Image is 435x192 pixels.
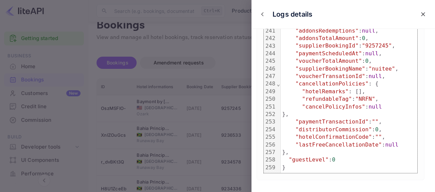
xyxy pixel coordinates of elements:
span: "nuitee" [369,65,395,72]
span: "voucherTotalAmount" [295,58,362,64]
span: null [369,103,382,110]
span: "9257245" [362,42,392,49]
span: "" [375,134,382,140]
span: "addonsRedemptions" [295,27,359,34]
span: null [385,141,398,148]
div: 244 [264,50,276,57]
span: "voucherTransationId" [295,73,365,79]
span: "supplierBookingId" [295,42,359,49]
span: "NRFN" [355,96,375,102]
div: 243 [264,42,276,50]
span: null [369,73,382,79]
div: 257 [264,149,276,156]
div: 246 [264,65,276,73]
span: "refundableTag" [302,96,352,102]
span: "supplierBookingName" [295,65,365,72]
div: 253 [264,118,276,126]
div: 251 [264,103,276,111]
span: "addonsTotalAmount" [295,35,359,41]
span: Fold line [276,81,280,87]
div: 256 [264,141,276,149]
span: "lastFreeCancellationDate" [295,141,382,148]
span: "" [372,118,379,125]
div: 241 [264,27,276,35]
div: 259 [264,164,276,171]
button: close [257,9,267,19]
span: 0 [332,156,335,163]
div: 247 [264,73,276,80]
span: "hotelConfirmationCode" [295,134,372,140]
div: 248 [264,80,276,88]
span: 0 [365,58,369,64]
div: 249 [264,88,276,95]
span: null [362,27,375,34]
button: close [417,8,429,20]
span: "guestLevel" [289,156,329,163]
span: null [365,50,379,57]
div: 242 [264,35,276,42]
span: "paymentTransactionId" [295,118,368,125]
div: 245 [264,57,276,65]
div: 252 [264,111,276,118]
span: "cancellationPolicies" [295,80,368,87]
span: "paymentScheduledAt" [295,50,362,57]
span: 0 [362,35,365,41]
div: 250 [264,95,276,103]
span: "hotelRemarks" [302,88,349,95]
p: Logs details [273,9,312,19]
div: 255 [264,133,276,141]
div: 258 [264,156,276,164]
div: 254 [264,126,276,133]
span: "cancelPolicyInfos" [302,103,365,110]
span: 0 [375,126,379,133]
span: "distributorCommission" [295,126,372,133]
